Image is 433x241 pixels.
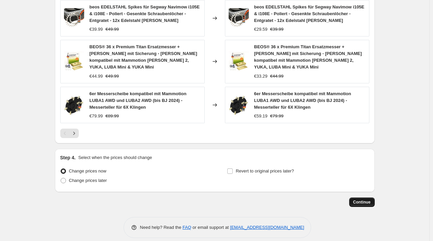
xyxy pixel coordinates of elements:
span: Change prices later [69,178,107,183]
div: €59.19 [254,113,268,119]
span: Revert to original prices later? [236,168,294,173]
img: 61_bcPkrRGL_80x.jpg [229,95,249,115]
strike: €49.99 [105,73,119,80]
span: Continue [353,199,371,205]
img: 71IJYkiqOfL_80x.jpg [64,8,84,28]
span: or email support at [191,225,230,230]
span: BEOS® 36 x Premium Titan Ersatzmesser + [PERSON_NAME] mit Sicherung - [PERSON_NAME] kompatibel mi... [90,44,197,70]
div: €33.29 [254,73,268,80]
h2: Step 4. [60,154,76,161]
div: €29.59 [254,26,268,33]
img: 71EgKeMz1rL_80x.jpg [64,51,84,72]
img: 71IJYkiqOfL_80x.jpg [229,8,249,28]
nav: Pagination [60,129,79,138]
div: €44.99 [90,73,103,80]
strike: €44.99 [270,73,284,80]
button: Continue [349,197,375,207]
img: 61_bcPkrRGL_80x.jpg [64,95,84,115]
span: BEOS® 36 x Premium Titan Ersatzmesser + [PERSON_NAME] mit Sicherung - [PERSON_NAME] kompatibel mi... [254,44,362,70]
strike: €79.99 [270,113,284,119]
a: FAQ [182,225,191,230]
img: 71EgKeMz1rL_80x.jpg [229,51,249,72]
span: Need help? Read the [140,225,183,230]
div: €39.99 [90,26,103,33]
a: [EMAIL_ADDRESS][DOMAIN_NAME] [230,225,304,230]
span: 6er Messerscheibe kompatibel mit Mammotion LUBA1 AWD und LUBA2 AWD (bis BJ 2024) - Messerteller f... [254,91,351,110]
span: 6er Messerscheibe kompatibel mit Mammotion LUBA1 AWD und LUBA2 AWD (bis BJ 2024) - Messerteller f... [90,91,187,110]
div: €79.99 [90,113,103,119]
span: beos EDELSTAHL Spikes für Segway Navimow i105E & i108E - Poliert - Gesenkte Schraubenlöcher -Entg... [254,4,365,23]
span: beos EDELSTAHL Spikes für Segway Navimow i105E & i108E - Poliert - Gesenkte Schraubenlöcher -Entg... [90,4,200,23]
p: Select when the prices should change [78,154,152,161]
strike: €49.99 [105,26,119,33]
strike: €89.99 [105,113,119,119]
strike: €39.99 [270,26,284,33]
span: Change prices now [69,168,106,173]
button: Next [69,129,79,138]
